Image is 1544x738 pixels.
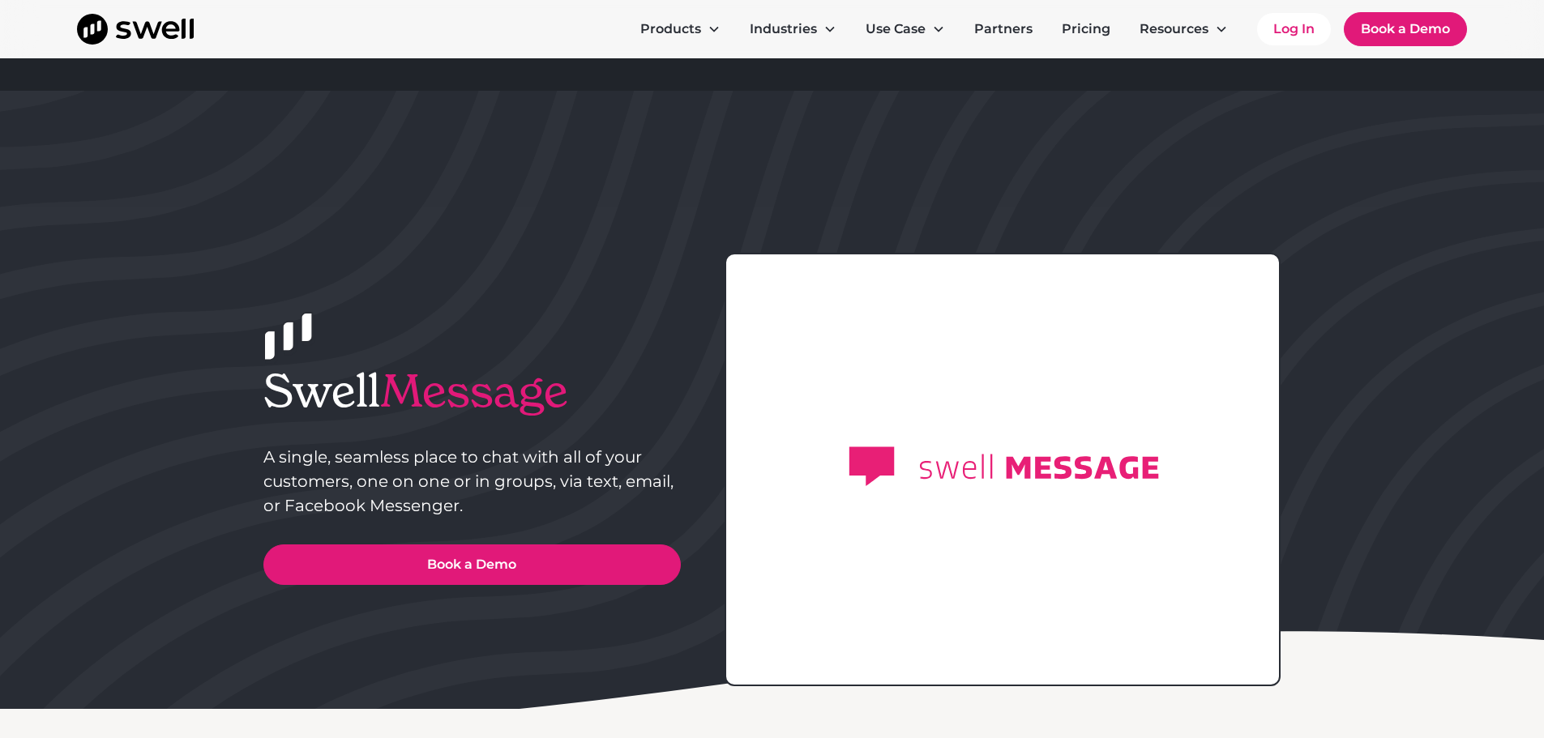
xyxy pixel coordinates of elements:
[961,13,1046,45] a: Partners
[1257,13,1331,45] a: Log In
[263,364,681,418] h1: Swell
[1344,12,1467,46] a: Book a Demo
[77,14,194,45] a: home
[1049,13,1123,45] a: Pricing
[853,13,958,45] div: Use Case
[866,19,926,39] div: Use Case
[1127,13,1241,45] div: Resources
[1140,19,1208,39] div: Resources
[627,13,734,45] div: Products
[380,362,568,420] span: Message
[737,13,849,45] div: Industries
[640,19,701,39] div: Products
[750,19,817,39] div: Industries
[263,544,681,585] a: Book a Demo
[263,445,681,518] p: A single, seamless place to chat with all of your customers, one on one or in groups, via text, e...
